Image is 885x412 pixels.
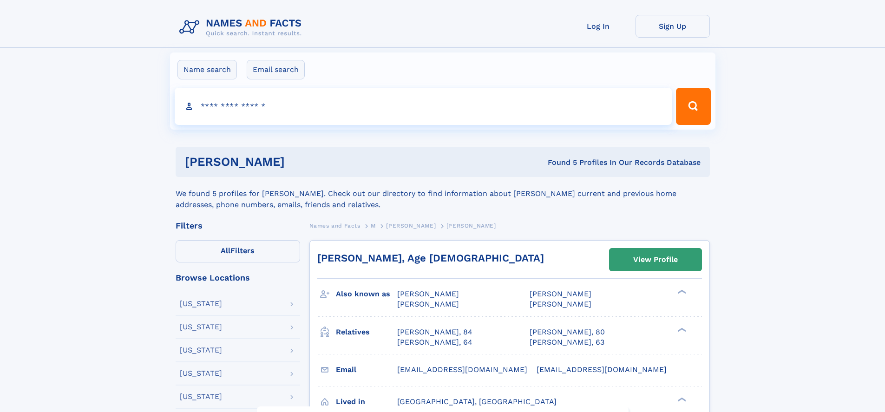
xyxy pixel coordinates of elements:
[633,249,678,270] div: View Profile
[336,362,397,378] h3: Email
[537,365,667,374] span: [EMAIL_ADDRESS][DOMAIN_NAME]
[397,289,459,298] span: [PERSON_NAME]
[180,300,222,307] div: [US_STATE]
[675,327,687,333] div: ❯
[675,396,687,402] div: ❯
[610,249,701,271] a: View Profile
[180,323,222,331] div: [US_STATE]
[221,246,230,255] span: All
[176,274,300,282] div: Browse Locations
[530,327,605,337] a: [PERSON_NAME], 80
[336,324,397,340] h3: Relatives
[180,370,222,377] div: [US_STATE]
[176,177,710,210] div: We found 5 profiles for [PERSON_NAME]. Check out our directory to find information about [PERSON_...
[397,397,557,406] span: [GEOGRAPHIC_DATA], [GEOGRAPHIC_DATA]
[675,289,687,295] div: ❯
[176,240,300,262] label: Filters
[180,393,222,400] div: [US_STATE]
[175,88,672,125] input: search input
[177,60,237,79] label: Name search
[180,347,222,354] div: [US_STATE]
[530,300,591,308] span: [PERSON_NAME]
[336,286,397,302] h3: Also known as
[386,222,436,229] span: [PERSON_NAME]
[446,222,496,229] span: [PERSON_NAME]
[176,15,309,40] img: Logo Names and Facts
[336,394,397,410] h3: Lived in
[636,15,710,38] a: Sign Up
[185,156,416,168] h1: [PERSON_NAME]
[371,222,376,229] span: M
[309,220,361,231] a: Names and Facts
[317,252,544,264] a: [PERSON_NAME], Age [DEMOGRAPHIC_DATA]
[176,222,300,230] div: Filters
[397,300,459,308] span: [PERSON_NAME]
[561,15,636,38] a: Log In
[371,220,376,231] a: M
[397,365,527,374] span: [EMAIL_ADDRESS][DOMAIN_NAME]
[386,220,436,231] a: [PERSON_NAME]
[247,60,305,79] label: Email search
[676,88,710,125] button: Search Button
[416,157,701,168] div: Found 5 Profiles In Our Records Database
[530,289,591,298] span: [PERSON_NAME]
[397,327,472,337] a: [PERSON_NAME], 84
[397,337,472,347] a: [PERSON_NAME], 64
[530,337,604,347] a: [PERSON_NAME], 63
